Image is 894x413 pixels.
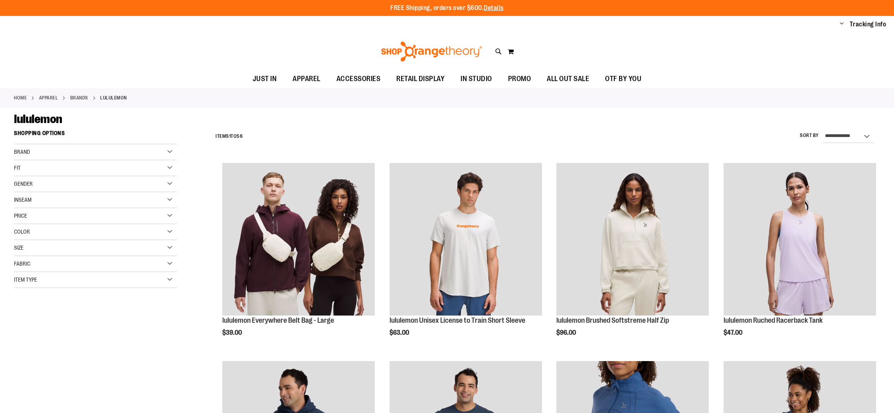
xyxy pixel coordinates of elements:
img: lululemon Brushed Softstreme Half Zip [556,163,709,316]
strong: lululemon [100,94,127,101]
span: ALL OUT SALE [547,70,589,88]
img: lululemon Everywhere Belt Bag - Large [222,163,375,316]
span: JUST IN [253,70,277,88]
span: Price [14,212,27,219]
a: Details [484,4,504,12]
span: 1 [229,133,231,139]
a: Home [14,94,27,101]
a: BRANDS [70,94,88,101]
span: APPAREL [293,70,320,88]
span: 56 [237,133,243,139]
a: Tracking Info [850,20,886,29]
div: product [720,159,880,357]
span: Fabric [14,260,30,267]
a: lululemon Brushed Softstreme Half Zip [556,163,709,317]
span: RETAIL DISPLAY [396,70,445,88]
span: $96.00 [556,329,577,336]
span: OTF BY YOU [605,70,641,88]
img: lululemon Unisex License to Train Short Sleeve [390,163,542,316]
h2: Items to [216,130,243,143]
span: PROMO [508,70,531,88]
strong: Shopping Options [14,126,177,144]
a: lululemon Everywhere Belt Bag - Large [222,316,334,324]
a: lululemon Ruched Racerback Tank [724,316,823,324]
span: Brand [14,149,30,155]
span: $39.00 [222,329,243,336]
span: Inseam [14,197,32,203]
p: FREE Shipping, orders over $600. [390,4,504,13]
a: APPAREL [39,94,58,101]
a: lululemon Everywhere Belt Bag - Large [222,163,375,317]
span: Fit [14,165,21,171]
span: Size [14,244,24,251]
a: lululemon Brushed Softstreme Half Zip [556,316,669,324]
span: ACCESSORIES [336,70,381,88]
img: lululemon Ruched Racerback Tank [724,163,876,316]
a: lululemon Ruched Racerback Tank [724,163,876,317]
span: Gender [14,181,33,187]
span: Item Type [14,276,37,283]
span: $47.00 [724,329,744,336]
button: Account menu [840,20,844,28]
a: lululemon Unisex License to Train Short Sleeve [390,163,542,317]
span: $63.00 [390,329,410,336]
div: product [386,159,546,357]
a: lululemon Unisex License to Train Short Sleeve [390,316,525,324]
span: lululemon [14,112,62,126]
span: IN STUDIO [461,70,492,88]
div: product [218,159,379,357]
img: Shop Orangetheory [380,42,483,62]
label: Sort By [800,132,819,139]
span: Color [14,228,30,235]
div: product [552,159,713,357]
